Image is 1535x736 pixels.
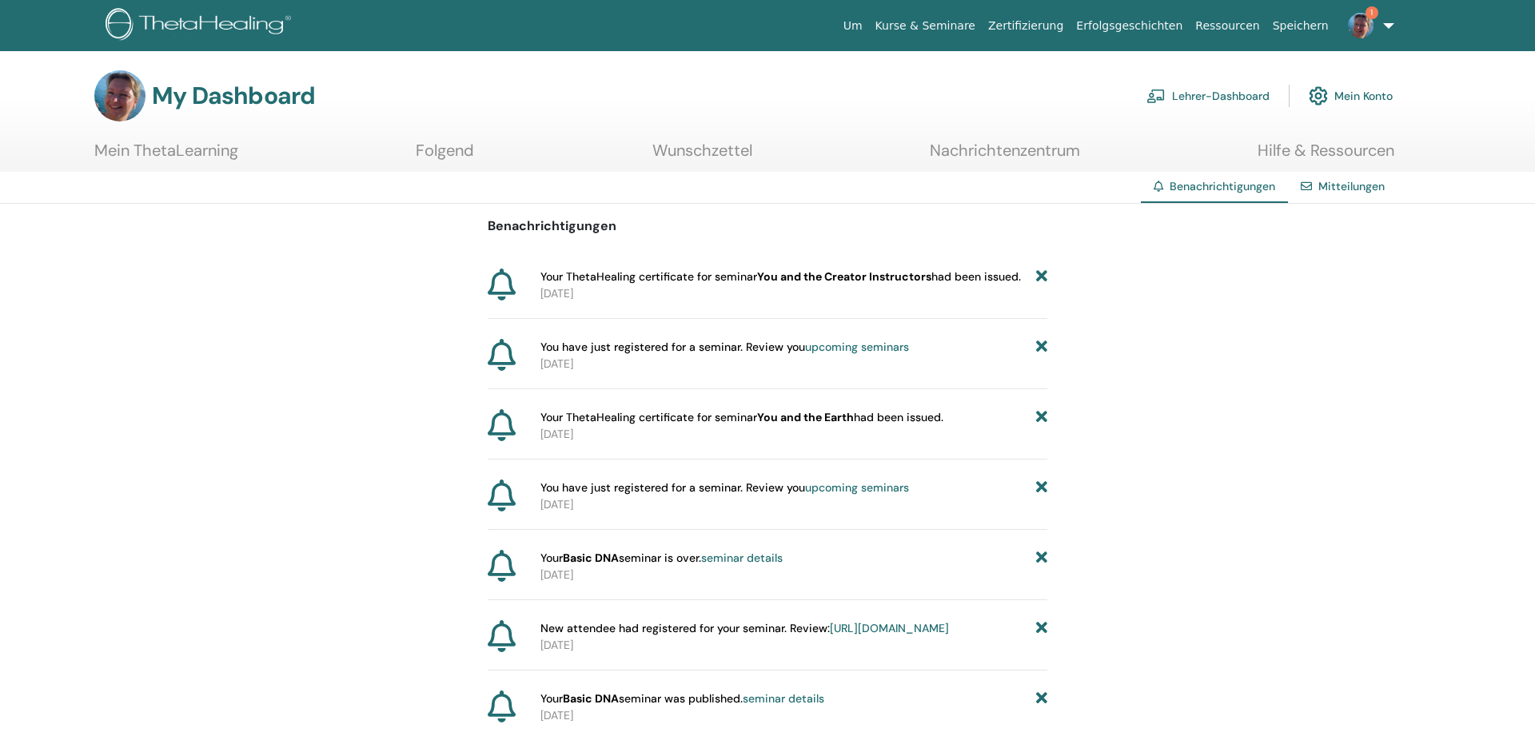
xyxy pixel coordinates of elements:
[1366,6,1378,19] span: 1
[1070,11,1189,41] a: Erfolgsgeschichten
[1318,179,1385,193] a: Mitteilungen
[540,550,783,567] span: Your seminar is over.
[1146,78,1270,113] a: Lehrer-Dashboard
[1266,11,1335,41] a: Speichern
[1348,13,1374,38] img: default.jpg
[563,691,619,706] strong: Basic DNA
[1309,82,1328,109] img: cog.svg
[1189,11,1266,41] a: Ressourcen
[1146,89,1166,103] img: chalkboard-teacher.svg
[152,82,315,110] h3: My Dashboard
[540,707,1047,724] p: [DATE]
[837,11,869,41] a: Um
[1258,141,1394,172] a: Hilfe & Ressourcen
[701,551,783,565] a: seminar details
[869,11,982,41] a: Kurse & Seminare
[757,269,931,284] b: You and the Creator Instructors
[540,620,949,637] span: New attendee had registered for your seminar. Review:
[805,340,909,354] a: upcoming seminars
[540,567,1047,583] p: [DATE]
[540,690,824,707] span: Your seminar was published.
[540,479,909,496] span: You have just registered for a seminar. Review you
[540,269,1021,285] span: Your ThetaHealing certificate for seminar had been issued.
[982,11,1070,41] a: Zertifizierung
[540,637,1047,654] p: [DATE]
[830,621,949,635] a: [URL][DOMAIN_NAME]
[540,339,909,356] span: You have just registered for a seminar. Review you
[540,356,1047,372] p: [DATE]
[106,8,297,44] img: logo.png
[540,426,1047,443] p: [DATE]
[488,217,1047,236] p: Benachrichtigungen
[1309,78,1393,113] a: Mein Konto
[540,285,1047,302] p: [DATE]
[930,141,1080,172] a: Nachrichtenzentrum
[652,141,752,172] a: Wunschzettel
[805,480,909,495] a: upcoming seminars
[94,70,146,121] img: default.jpg
[1170,179,1275,193] span: Benachrichtigungen
[563,551,619,565] strong: Basic DNA
[540,496,1047,513] p: [DATE]
[540,409,943,426] span: Your ThetaHealing certificate for seminar had been issued.
[743,691,824,706] a: seminar details
[94,141,238,172] a: Mein ThetaLearning
[757,410,854,424] b: You and the Earth
[416,141,474,172] a: Folgend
